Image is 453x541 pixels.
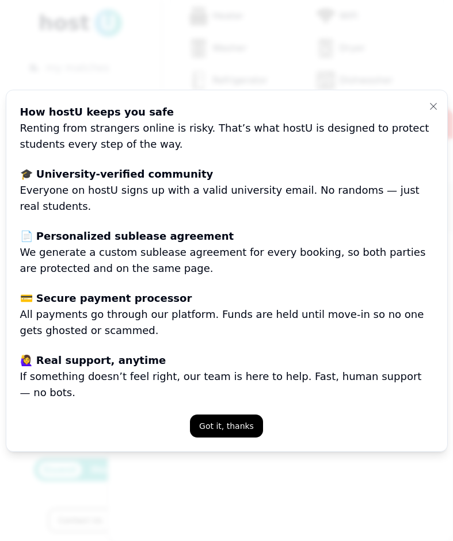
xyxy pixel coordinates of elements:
button: Got it, thanks [190,415,263,438]
p: We generate a custom sublease agreement for every booking, so both parties are protected and on t... [20,244,433,277]
p: Renting from strangers online is risky. That’s what hostU is designed to protect students every s... [20,120,433,152]
p: If something doesn’t feel right, our team is here to help. Fast, human support — no bots. [20,369,433,401]
p: 🙋‍♀️ Real support, anytime [20,352,433,369]
p: 💳 Secure payment processor [20,290,433,306]
p: All payments go through our platform. Funds are held until move-in so no one gets ghosted or scam... [20,306,433,339]
p: 📄 Personalized sublease agreement [20,228,433,244]
p: How hostU keeps you safe [20,104,433,120]
p: 🎓 University-verified community [20,166,433,182]
p: Everyone on hostU signs up with a valid university email. No randoms — just real students. [20,182,433,214]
